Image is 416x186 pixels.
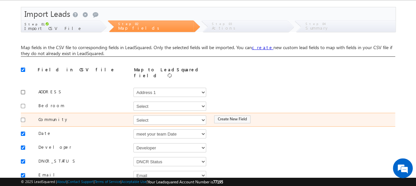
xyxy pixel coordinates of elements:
[57,179,67,184] a: About
[24,22,44,26] span: Step 01
[148,179,223,184] span: Your Leadsquared Account Number is
[212,25,238,31] span: Actions
[21,45,395,57] div: Map fields in the CSV file to corresponding fields in LeadSquared. Only the selected fields will ...
[118,25,162,31] span: Map fields
[28,130,115,136] label: Date
[252,45,273,50] a: create
[28,103,115,108] label: Bedroom
[109,3,124,19] div: Minimize live chat window
[68,179,94,184] a: Contact Support
[38,67,124,76] div: Field in CSV file
[305,25,329,31] span: Summary
[28,172,115,178] label: Email
[34,35,111,43] div: Chat with us now
[121,179,147,184] a: Acceptable Use
[167,73,172,78] img: Refresh LeadSquared fields
[11,35,28,43] img: d_60004797649_company_0_60004797649
[21,179,223,185] span: © 2025 LeadSquared | | | | |
[28,158,115,164] label: DNCR_STATUS
[28,144,115,150] label: Developer
[28,89,115,95] label: ADDRESS
[95,179,120,184] a: Terms of Service
[118,22,138,26] span: Step 02
[21,7,395,20] div: Import Leads
[90,142,120,151] em: Start Chat
[214,115,251,123] button: Create New Field
[24,25,82,31] span: Import CSV File
[28,116,115,122] label: Community
[212,22,232,26] span: Step 03
[134,67,220,79] div: Map to LeadSquared field
[9,61,121,137] textarea: Type your message and hit 'Enter'
[305,22,326,26] span: Step 04
[213,179,223,184] span: 77195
